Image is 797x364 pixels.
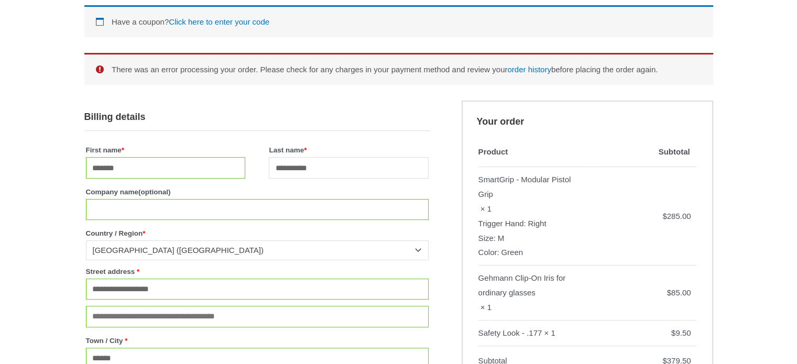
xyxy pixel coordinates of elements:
span: $ [662,212,667,220]
p: Green [478,245,587,260]
label: Company name [86,185,429,199]
dt: Trigger Hand: [478,216,526,231]
th: Subtotal [592,137,696,167]
label: First name [86,143,245,157]
strong: × 1 [544,326,555,340]
span: (optional) [138,188,170,196]
h3: Billing details [84,101,430,131]
label: Country / Region [86,226,429,240]
div: Safety Look - .177 [478,326,542,340]
th: Product [478,137,592,167]
a: order history [507,65,551,74]
bdi: 9.50 [671,328,691,337]
div: Gehmann Clip-On Iris for ordinary glasses [478,271,587,300]
bdi: 85.00 [667,288,691,297]
strong: × 1 [481,202,492,216]
strong: × 1 [481,300,492,315]
label: Last name [269,143,428,157]
p: M [478,231,587,246]
a: Enter your coupon code [169,17,269,26]
span: $ [671,328,675,337]
span: United States (US) [93,245,412,256]
dt: Color: [478,245,499,260]
div: SmartGrip - Modular Pistol Grip [478,172,587,202]
div: Have a coupon? [84,5,713,37]
span: Country / Region [86,240,429,260]
dt: Size: [478,231,496,246]
span: $ [667,288,671,297]
p: Right [478,216,587,231]
h3: Your order [462,101,713,137]
div: There was an error processing your order. Please check for any charges in your payment method and... [84,53,713,85]
label: Street address [86,264,429,279]
label: Town / City [86,334,429,348]
bdi: 285.00 [662,212,691,220]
